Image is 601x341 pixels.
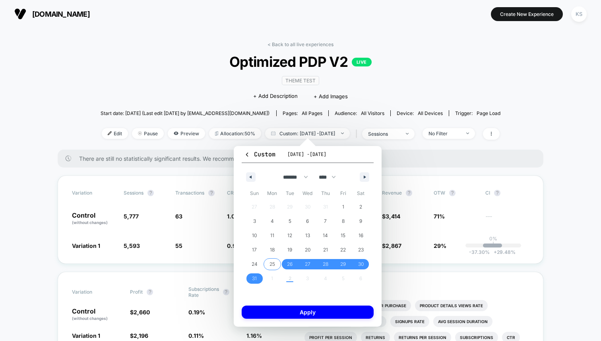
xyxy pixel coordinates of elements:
[352,58,372,66] p: LIVE
[72,316,108,321] span: (without changes)
[490,249,516,255] span: 29.48 %
[168,128,205,139] span: Preview
[302,110,322,116] span: all pages
[334,257,352,271] button: 29
[316,243,334,257] button: 21
[282,76,319,85] span: Theme Test
[246,257,264,271] button: 24
[264,214,281,228] button: 4
[188,309,205,316] span: 0.19 %
[252,243,257,257] span: 17
[340,243,346,257] span: 22
[485,214,529,226] span: ---
[433,316,492,327] li: Avg Session Duration
[299,214,317,228] button: 6
[352,257,370,271] button: 30
[108,131,112,135] img: edit
[449,190,456,196] button: ?
[287,228,292,243] span: 12
[264,228,281,243] button: 11
[406,190,412,196] button: ?
[434,190,477,196] span: OTW
[334,200,352,214] button: 1
[264,257,281,271] button: 25
[242,306,374,319] button: Apply
[281,214,299,228] button: 5
[14,8,26,20] img: Visually logo
[252,228,257,243] span: 10
[306,214,309,228] span: 6
[382,190,402,196] span: Revenue
[571,6,587,22] div: KS
[492,242,494,247] p: |
[489,236,497,242] p: 0%
[455,110,500,116] div: Trigger:
[147,190,154,196] button: ?
[299,187,317,200] span: Wed
[188,332,204,339] span: 0.11 %
[316,187,334,200] span: Thu
[124,213,139,220] span: 5,777
[494,190,500,196] button: ?
[281,243,299,257] button: 19
[359,200,362,214] span: 2
[101,110,269,116] span: Start date: [DATE] (Last edit [DATE] by [EMAIL_ADDRESS][DOMAIN_NAME])
[72,308,122,322] p: Control
[287,257,293,271] span: 26
[352,214,370,228] button: 9
[569,6,589,22] button: KS
[175,242,182,249] span: 55
[390,316,429,327] li: Signups Rate
[120,53,481,70] span: Optimized PDP V2
[352,187,370,200] span: Sat
[147,289,153,295] button: ?
[428,131,460,136] div: No Filter
[264,187,281,200] span: Mon
[358,243,364,257] span: 23
[323,257,328,271] span: 28
[102,128,128,139] span: Edit
[253,214,256,228] span: 3
[406,133,409,134] img: end
[72,220,108,225] span: (without changes)
[324,214,327,228] span: 7
[335,110,384,116] div: Audience:
[79,155,527,162] span: There are still no statistically significant results. We recommend waiting a few more days
[242,150,374,163] button: Custom[DATE] -[DATE]
[316,214,334,228] button: 7
[299,228,317,243] button: 13
[271,214,274,228] span: 4
[124,242,140,249] span: 5,593
[252,257,258,271] span: 24
[341,228,345,243] span: 15
[281,257,299,271] button: 26
[209,128,261,139] span: Allocation: 50%
[124,190,143,196] span: Sessions
[434,213,445,220] span: 71%
[188,286,219,298] span: Subscriptions Rate
[491,7,563,21] button: Create New Experience
[334,214,352,228] button: 8
[246,332,262,339] span: 1.16 %
[134,332,148,339] span: 2,196
[246,228,264,243] button: 10
[359,214,362,228] span: 9
[316,257,334,271] button: 28
[12,8,92,20] button: [DOMAIN_NAME]
[287,151,326,158] span: [DATE] - [DATE]
[175,213,182,220] span: 63
[352,243,370,257] button: 23
[305,228,310,243] span: 13
[323,228,328,243] span: 14
[283,110,322,116] div: Pages:
[386,242,401,249] span: 2,867
[72,190,116,196] span: Variation
[289,214,291,228] span: 5
[415,300,488,311] li: Product Details Views Rate
[334,243,352,257] button: 22
[358,257,364,271] span: 30
[485,190,529,196] span: CI
[269,257,275,271] span: 25
[32,10,90,18] span: [DOMAIN_NAME]
[434,242,446,249] span: 29%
